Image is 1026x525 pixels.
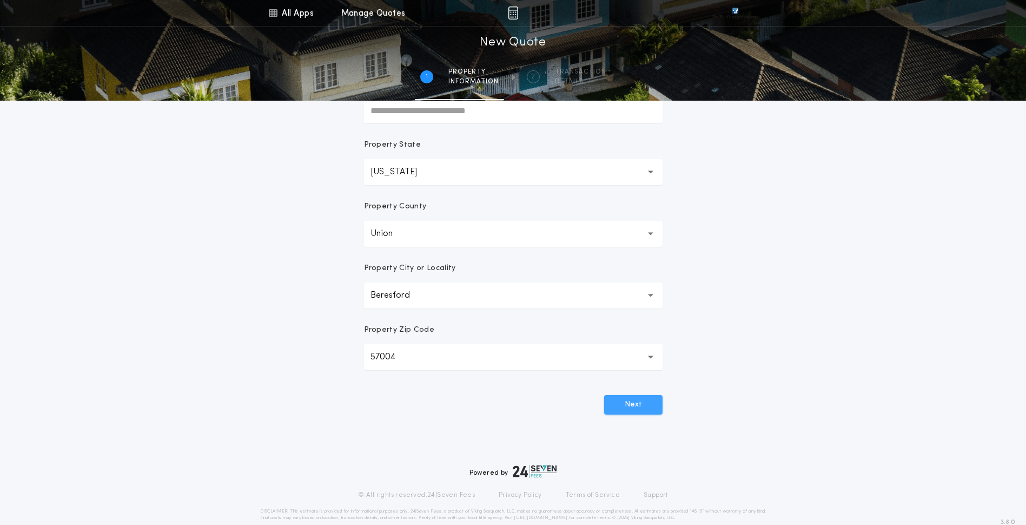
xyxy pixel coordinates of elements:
button: [US_STATE] [364,159,663,185]
p: Property Zip Code [364,325,434,336]
p: 57004 [370,351,413,364]
p: Union [370,227,410,240]
span: Property [448,68,499,76]
img: img [508,6,518,19]
span: Transaction [555,68,606,76]
h2: 1 [426,73,428,81]
button: Next [604,395,663,415]
img: logo [513,465,557,478]
button: Beresford [364,283,663,309]
a: [URL][DOMAIN_NAME] [514,516,567,520]
p: Property County [364,201,427,212]
button: 57004 [364,344,663,370]
a: Support [644,491,668,500]
a: Privacy Policy [499,491,542,500]
p: © All rights reserved. 24|Seven Fees [358,491,475,500]
a: Terms of Service [566,491,620,500]
span: information [448,77,499,86]
button: Union [364,221,663,247]
p: Beresford [370,289,427,302]
p: DISCLAIMER: This estimate is provided for informational purposes only. 24|Seven Fees, a product o... [260,508,766,521]
h2: 2 [531,73,535,81]
p: [US_STATE] [370,166,434,179]
p: Property State [364,140,421,150]
p: Property City or Locality [364,263,456,274]
h1: New Quote [480,34,546,51]
div: Powered by [469,465,557,478]
img: vs-icon [712,8,758,18]
span: details [555,77,606,86]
